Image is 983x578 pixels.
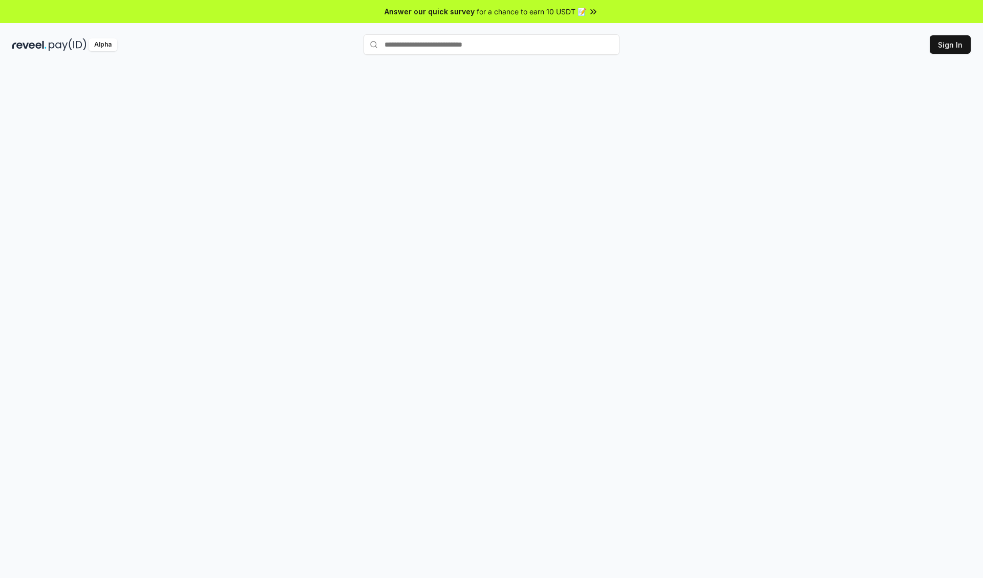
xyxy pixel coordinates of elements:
img: reveel_dark [12,38,47,51]
button: Sign In [930,35,971,54]
span: for a chance to earn 10 USDT 📝 [477,6,586,17]
img: pay_id [49,38,87,51]
div: Alpha [89,38,117,51]
span: Answer our quick survey [384,6,475,17]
